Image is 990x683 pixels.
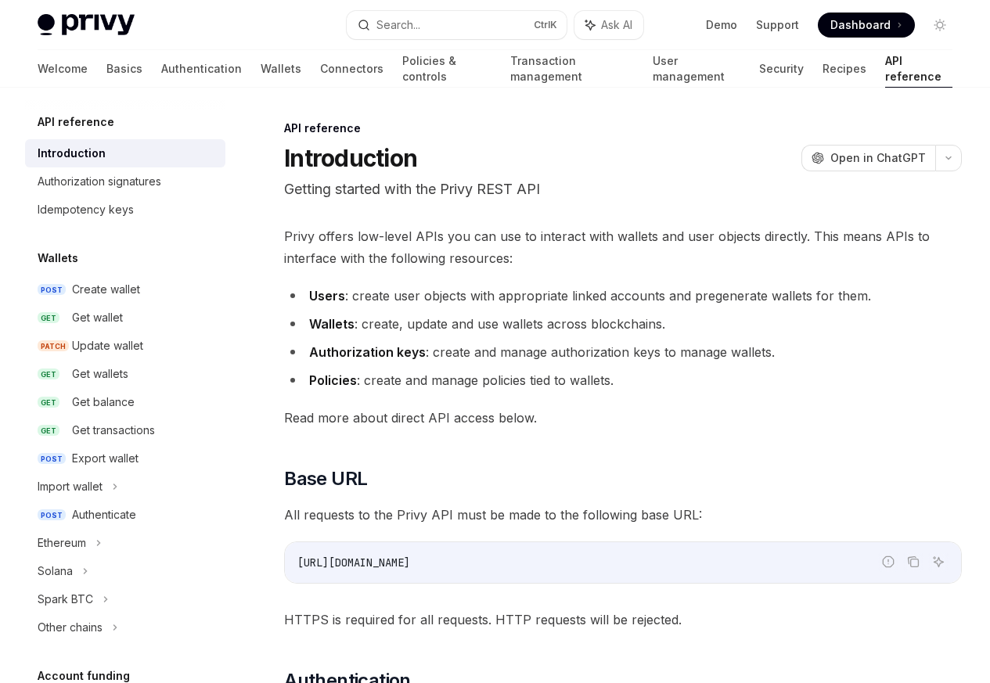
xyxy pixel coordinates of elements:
p: Getting started with the Privy REST API [284,178,962,200]
a: GETGet wallets [25,360,225,388]
a: PATCHUpdate wallet [25,332,225,360]
div: Get balance [72,393,135,412]
a: Transaction management [510,50,634,88]
a: Demo [706,17,737,33]
a: POSTCreate wallet [25,275,225,304]
button: Copy the contents from the code block [903,552,923,572]
button: Toggle dark mode [927,13,952,38]
span: Base URL [284,466,367,491]
a: Dashboard [818,13,915,38]
a: POSTAuthenticate [25,501,225,529]
span: Privy offers low-level APIs you can use to interact with wallets and user objects directly. This ... [284,225,962,269]
a: Idempotency keys [25,196,225,224]
span: GET [38,312,59,324]
div: Other chains [38,618,103,637]
a: Recipes [823,50,866,88]
a: Introduction [25,139,225,167]
li: : create, update and use wallets across blockchains. [284,313,962,335]
div: Spark BTC [38,590,93,609]
li: : create and manage authorization keys to manage wallets. [284,341,962,363]
span: POST [38,284,66,296]
span: GET [38,397,59,408]
span: All requests to the Privy API must be made to the following base URL: [284,504,962,526]
img: light logo [38,14,135,36]
div: Search... [376,16,420,34]
div: Solana [38,562,73,581]
li: : create and manage policies tied to wallets. [284,369,962,391]
div: Get wallet [72,308,123,327]
div: Idempotency keys [38,200,134,219]
a: API reference [885,50,952,88]
li: : create user objects with appropriate linked accounts and pregenerate wallets for them. [284,285,962,307]
button: Search...CtrlK [347,11,567,39]
div: Export wallet [72,449,139,468]
span: GET [38,425,59,437]
a: Authorization signatures [25,167,225,196]
div: Create wallet [72,280,140,299]
span: Ask AI [601,17,632,33]
h1: Introduction [284,144,417,172]
span: [URL][DOMAIN_NAME] [297,555,410,570]
div: Get transactions [72,421,155,440]
a: Security [759,50,804,88]
a: GETGet balance [25,388,225,416]
span: Dashboard [830,17,891,33]
div: Import wallet [38,477,103,496]
div: Update wallet [72,336,143,355]
a: Connectors [320,50,383,88]
a: Wallets [261,50,301,88]
button: Open in ChatGPT [801,145,935,171]
span: GET [38,368,59,380]
h5: Wallets [38,249,78,268]
a: Authentication [161,50,242,88]
div: Authenticate [72,505,136,524]
span: POST [38,509,66,521]
strong: Wallets [309,316,355,332]
div: Introduction [38,144,106,163]
a: User management [653,50,740,88]
a: GETGet transactions [25,416,225,444]
button: Ask AI [574,11,643,39]
strong: Users [309,288,345,304]
button: Report incorrect code [878,552,898,572]
h5: API reference [38,113,114,131]
span: Ctrl K [534,19,557,31]
a: Welcome [38,50,88,88]
a: Policies & controls [402,50,491,88]
span: POST [38,453,66,465]
span: Read more about direct API access below. [284,407,962,429]
a: Support [756,17,799,33]
div: API reference [284,120,962,136]
a: GETGet wallet [25,304,225,332]
strong: Authorization keys [309,344,426,360]
div: Ethereum [38,534,86,552]
span: PATCH [38,340,69,352]
div: Get wallets [72,365,128,383]
span: Open in ChatGPT [830,150,926,166]
strong: Policies [309,372,357,388]
button: Ask AI [928,552,949,572]
span: HTTPS is required for all requests. HTTP requests will be rejected. [284,609,962,631]
a: Basics [106,50,142,88]
a: POSTExport wallet [25,444,225,473]
div: Authorization signatures [38,172,161,191]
